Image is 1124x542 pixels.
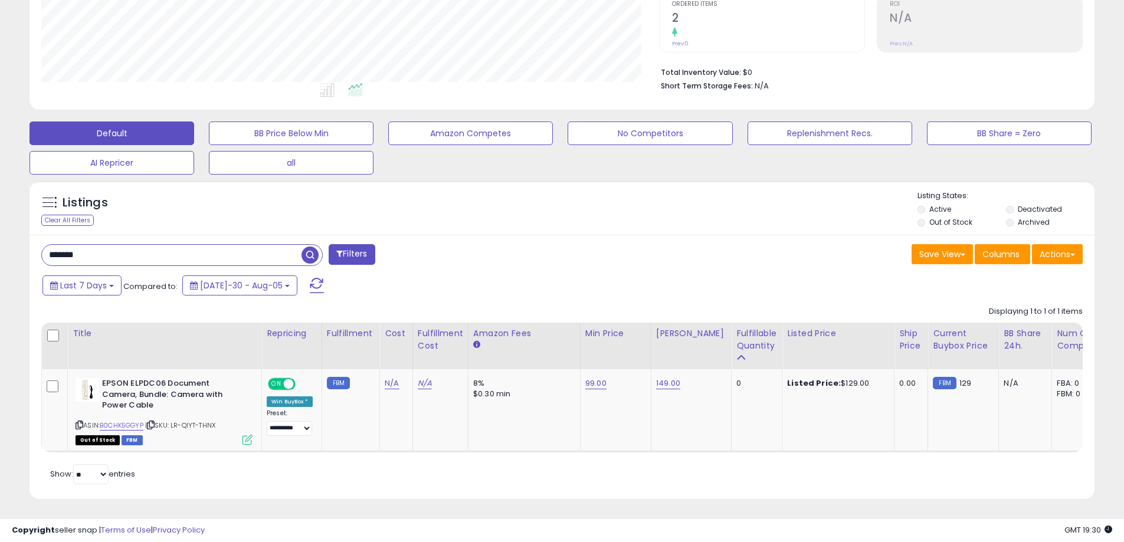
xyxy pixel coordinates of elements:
[661,81,753,91] b: Short Term Storage Fees:
[912,244,973,264] button: Save View
[329,244,375,265] button: Filters
[787,327,889,340] div: Listed Price
[76,378,253,444] div: ASIN:
[267,327,317,340] div: Repricing
[661,67,741,77] b: Total Inventory Value:
[1057,327,1100,352] div: Num of Comp.
[1004,327,1047,352] div: BB Share 24h.
[917,190,1094,202] p: Listing States:
[890,11,1082,27] h2: N/A
[585,327,646,340] div: Min Price
[656,327,726,340] div: [PERSON_NAME]
[269,379,284,389] span: ON
[748,121,912,145] button: Replenishment Recs.
[672,1,864,8] span: Ordered Items
[209,121,373,145] button: BB Price Below Min
[30,121,194,145] button: Default
[418,377,432,389] a: N/A
[294,379,313,389] span: OFF
[1064,524,1112,536] span: 2025-08-16 19:30 GMT
[656,377,680,389] a: 149.00
[101,524,151,536] a: Terms of Use
[585,377,607,389] a: 99.00
[899,378,919,389] div: 0.00
[327,377,350,389] small: FBM
[209,151,373,175] button: all
[122,435,143,445] span: FBM
[661,64,1074,78] li: $0
[1057,389,1096,399] div: FBM: 0
[73,327,257,340] div: Title
[76,435,120,445] span: All listings that are currently out of stock and unavailable for purchase on Amazon
[50,468,135,479] span: Show: entries
[102,378,245,414] b: EPSON ELPDC06 Document Camera, Bundle: Camera with Power Cable
[1032,244,1083,264] button: Actions
[267,396,313,407] div: Win BuyBox *
[473,340,480,350] small: Amazon Fees.
[60,280,107,291] span: Last 7 Days
[145,421,215,430] span: | SKU: LR-QIYT-THNX
[267,409,313,436] div: Preset:
[1018,204,1062,214] label: Deactivated
[385,377,399,389] a: N/A
[12,524,55,536] strong: Copyright
[153,524,205,536] a: Privacy Policy
[568,121,732,145] button: No Competitors
[200,280,283,291] span: [DATE]-30 - Aug-05
[473,378,571,389] div: 8%
[1057,378,1096,389] div: FBA: 0
[473,389,571,399] div: $0.30 min
[63,195,108,211] h5: Listings
[989,306,1083,317] div: Displaying 1 to 1 of 1 items
[929,217,972,227] label: Out of Stock
[755,80,769,91] span: N/A
[929,204,951,214] label: Active
[30,151,194,175] button: AI Repricer
[890,1,1082,8] span: ROI
[41,215,94,226] div: Clear All Filters
[899,327,923,352] div: Ship Price
[385,327,408,340] div: Cost
[672,40,689,47] small: Prev: 0
[100,421,143,431] a: B0CHK5GGYP
[182,275,297,295] button: [DATE]-30 - Aug-05
[76,378,99,402] img: 31OkT0AkjSL._SL40_.jpg
[12,525,205,536] div: seller snap | |
[736,327,777,352] div: Fulfillable Quantity
[787,378,885,389] div: $129.00
[123,281,178,292] span: Compared to:
[672,11,864,27] h2: 2
[388,121,553,145] button: Amazon Competes
[959,377,971,389] span: 129
[933,377,956,389] small: FBM
[1004,378,1043,389] div: N/A
[42,275,122,295] button: Last 7 Days
[327,327,375,340] div: Fulfillment
[890,40,913,47] small: Prev: N/A
[418,327,463,352] div: Fulfillment Cost
[982,248,1020,260] span: Columns
[473,327,575,340] div: Amazon Fees
[975,244,1030,264] button: Columns
[927,121,1092,145] button: BB Share = Zero
[1018,217,1050,227] label: Archived
[933,327,994,352] div: Current Buybox Price
[787,377,841,389] b: Listed Price:
[736,378,773,389] div: 0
